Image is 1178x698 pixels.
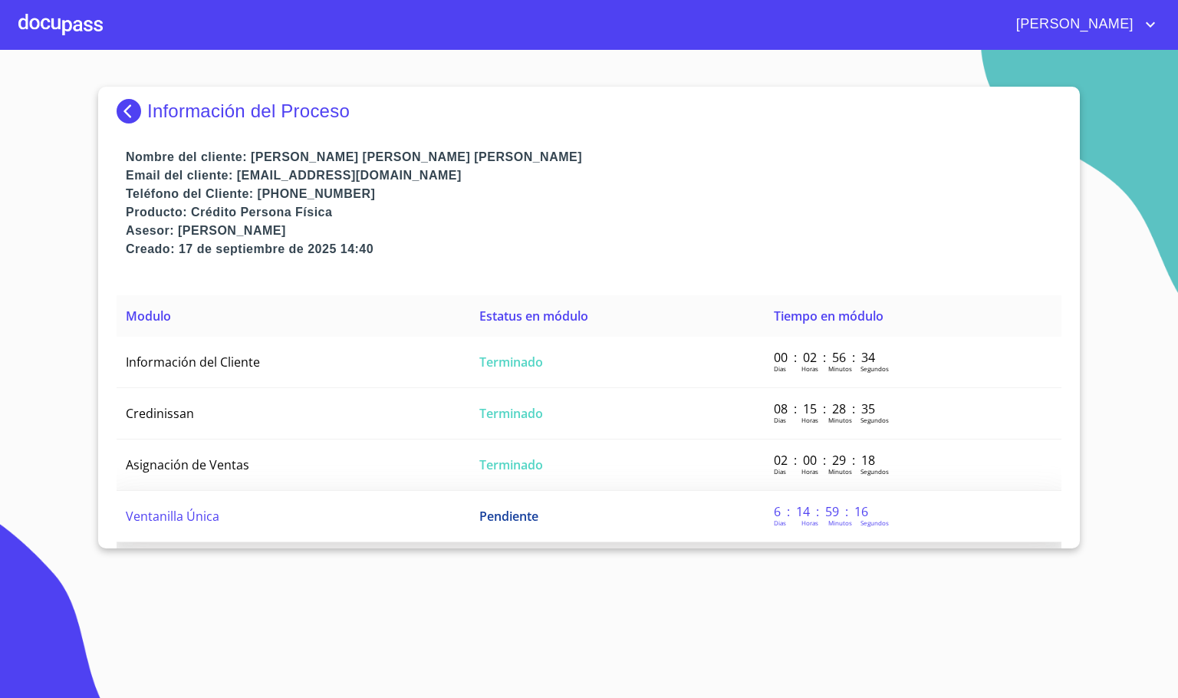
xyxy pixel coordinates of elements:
p: Email del cliente: [EMAIL_ADDRESS][DOMAIN_NAME] [126,166,1061,185]
p: 6 : 14 : 59 : 16 [774,503,877,520]
span: Terminado [479,456,543,473]
span: Credinissan [126,405,194,422]
span: Asignación de Ventas [126,456,249,473]
span: Modulo [126,308,171,324]
p: Segundos [860,416,889,424]
span: Terminado [479,405,543,422]
p: Horas [801,416,818,424]
p: Minutos [828,416,852,424]
p: Producto: Crédito Persona Física [126,203,1061,222]
span: Información del Cliente [126,354,260,370]
p: Segundos [860,519,889,527]
p: Horas [801,519,818,527]
p: Minutos [828,467,852,476]
p: Minutos [828,364,852,373]
p: Dias [774,467,786,476]
p: 02 : 00 : 29 : 18 [774,452,877,469]
span: Estatus en módulo [479,308,588,324]
p: Nombre del cliente: [PERSON_NAME] [PERSON_NAME] [PERSON_NAME] [126,148,1061,166]
p: 00 : 02 : 56 : 34 [774,349,877,366]
p: Segundos [860,364,889,373]
p: Dias [774,416,786,424]
span: Pendiente [479,508,538,525]
p: Creado: 17 de septiembre de 2025 14:40 [126,240,1061,258]
div: Información del Proceso [117,99,1061,123]
p: 08 : 15 : 28 : 35 [774,400,877,417]
p: Información del Proceso [147,100,350,122]
img: Docupass spot blue [117,99,147,123]
button: account of current user [1005,12,1160,37]
p: Teléfono del Cliente: [PHONE_NUMBER] [126,185,1061,203]
span: Ventanilla Única [126,508,219,525]
span: Terminado [479,354,543,370]
span: Tiempo en módulo [774,308,883,324]
span: [PERSON_NAME] [1005,12,1141,37]
p: Segundos [860,467,889,476]
p: Minutos [828,519,852,527]
p: Dias [774,364,786,373]
p: Asesor: [PERSON_NAME] [126,222,1061,240]
p: Horas [801,467,818,476]
p: Dias [774,519,786,527]
p: Horas [801,364,818,373]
